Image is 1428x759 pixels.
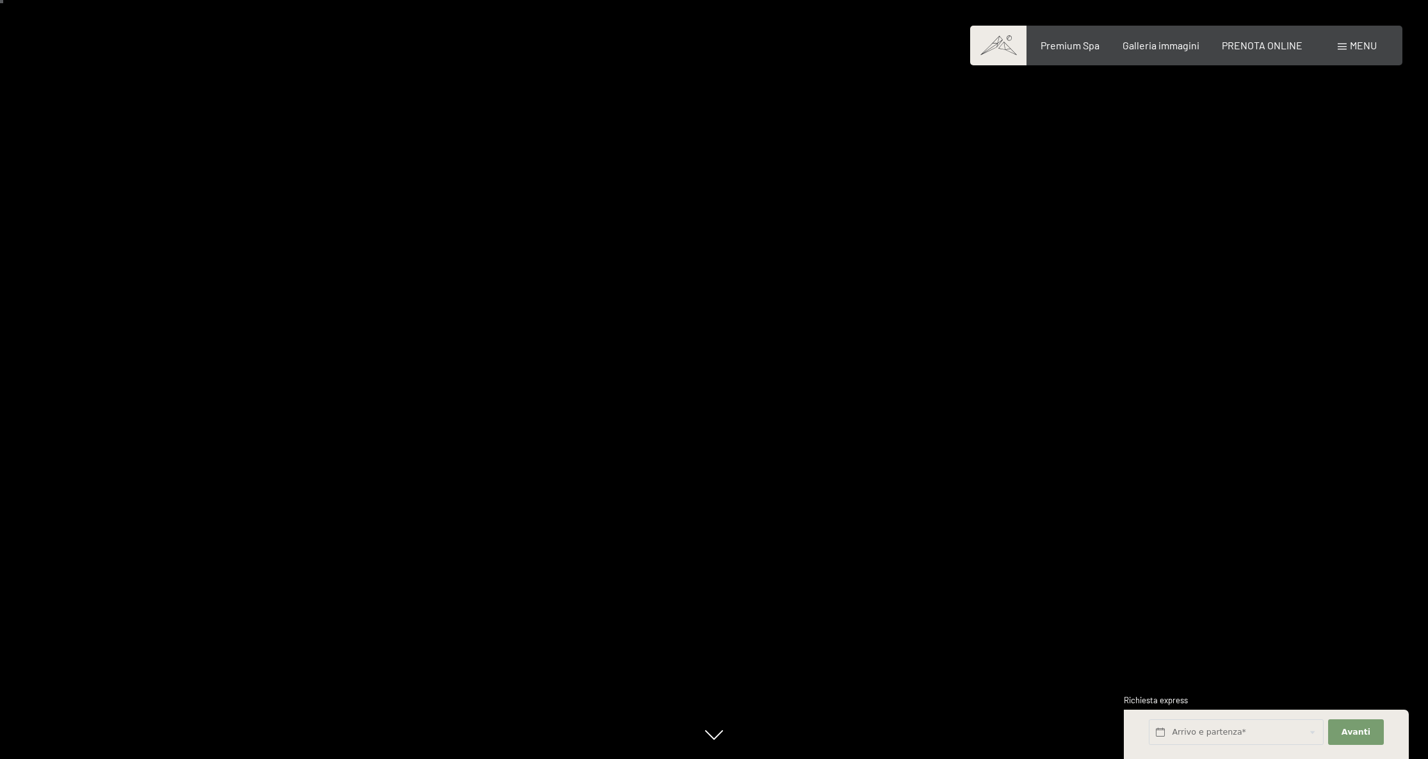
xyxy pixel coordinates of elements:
a: Galleria immagini [1123,39,1199,51]
span: Avanti [1342,726,1370,738]
span: Menu [1350,39,1377,51]
button: Avanti [1328,719,1383,746]
a: Premium Spa [1041,39,1099,51]
span: Richiesta express [1124,695,1188,705]
a: PRENOTA ONLINE [1222,39,1302,51]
